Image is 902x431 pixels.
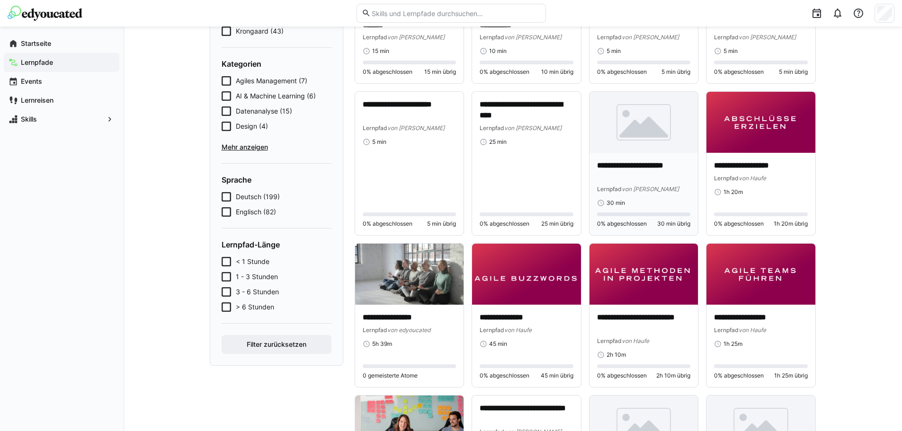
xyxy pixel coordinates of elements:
span: 0% abgeschlossen [363,68,412,76]
span: 0% abgeschlossen [480,220,529,228]
span: von [PERSON_NAME] [622,185,679,193]
span: von [PERSON_NAME] [622,34,679,41]
span: 5h 39m [372,340,392,348]
span: Design (4) [236,122,268,131]
span: 10 min übrig [541,68,573,76]
span: Agiles Management (7) [236,76,307,86]
span: Lernpfad [597,34,622,41]
input: Skills und Lernpfade durchsuchen… [371,9,540,18]
span: von Haufe [739,326,766,334]
span: 0% abgeschlossen [597,372,647,379]
img: image [472,244,581,305]
span: Lernpfad [363,326,387,334]
span: 3 - 6 Stunden [236,287,279,297]
span: 15 min [372,47,389,55]
span: Lernpfad [480,34,504,41]
span: Lernpfad [480,326,504,334]
button: Filter zurücksetzen [222,335,331,354]
span: 0% abgeschlossen [714,68,764,76]
span: 30 min [607,199,625,207]
span: Lernpfad [597,185,622,193]
span: Filter zurücksetzen [245,340,308,349]
span: 0% abgeschlossen [363,220,412,228]
span: 1h 20m [723,188,743,196]
span: von Haufe [504,326,532,334]
span: von [PERSON_NAME] [387,124,445,132]
span: 2h 10m übrig [656,372,690,379]
span: Mehr anzeigen [222,142,331,152]
span: Lernpfad [480,124,504,132]
span: AI & Machine Learning (6) [236,91,316,101]
span: 0% abgeschlossen [714,220,764,228]
span: 25 min übrig [541,220,573,228]
span: 0% abgeschlossen [597,220,647,228]
span: Krongaard (43) [236,26,284,36]
span: Lernpfad [597,337,622,344]
span: von [PERSON_NAME] [387,34,445,41]
span: 0% abgeschlossen [714,372,764,379]
span: 1h 25m übrig [774,372,808,379]
span: Lernpfad [363,34,387,41]
span: 1h 20m übrig [774,220,808,228]
span: 45 min übrig [541,372,573,379]
span: 0% abgeschlossen [480,68,529,76]
span: von [PERSON_NAME] [504,34,562,41]
span: Englisch (82) [236,207,276,217]
span: Lernpfad [714,34,739,41]
span: Deutsch (199) [236,192,280,202]
span: 5 min übrig [779,68,808,76]
span: 0% abgeschlossen [597,68,647,76]
img: image [589,244,698,305]
span: von [PERSON_NAME] [739,34,796,41]
span: von Haufe [622,337,649,344]
span: von edyoucated [387,326,430,334]
img: image [706,92,815,153]
img: image [589,92,698,153]
span: 30 min übrig [657,220,690,228]
span: Datenanalyse (15) [236,106,292,116]
span: 0 gemeisterte Atome [363,372,418,379]
span: 2h 10m [607,351,626,359]
h4: Lernpfad-Länge [222,240,331,249]
span: 5 min [723,47,738,55]
span: < 1 Stunde [236,257,269,266]
span: Lernpfad [714,326,739,334]
span: Lernpfad [363,124,387,132]
h4: Sprache [222,175,331,185]
span: 5 min [607,47,621,55]
span: Lernpfad [714,175,739,182]
span: 0% abgeschlossen [480,372,529,379]
span: 5 min übrig [661,68,690,76]
span: > 6 Stunden [236,302,274,312]
h4: Kategorien [222,59,331,69]
span: 5 min übrig [427,220,456,228]
span: 1h 25m [723,340,742,348]
span: 10 min [489,47,507,55]
span: von Haufe [739,175,766,182]
span: 15 min übrig [424,68,456,76]
span: 45 min [489,340,507,348]
img: image [355,244,464,305]
span: von [PERSON_NAME] [504,124,562,132]
span: 5 min [372,138,386,146]
span: 25 min [489,138,507,146]
span: 1 - 3 Stunden [236,272,278,281]
img: image [706,244,815,305]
